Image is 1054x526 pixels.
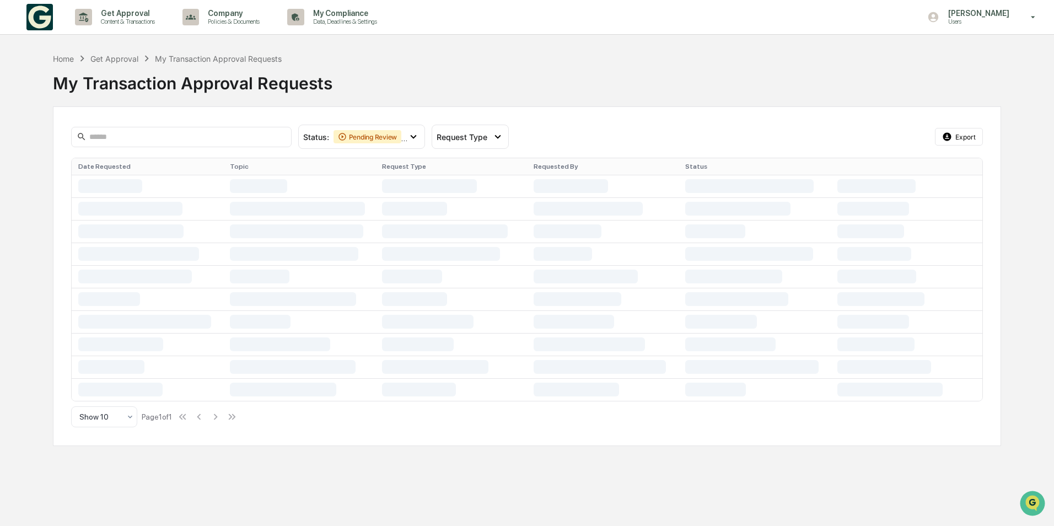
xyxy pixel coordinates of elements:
th: Date Requested [72,158,223,175]
div: My Transaction Approval Requests [155,54,282,63]
div: 🔎 [11,161,20,170]
a: Powered byPylon [78,186,133,195]
a: 🔎Data Lookup [7,155,74,175]
a: 🗄️Attestations [76,135,141,154]
div: My Transaction Approval Requests [53,65,1002,93]
div: Pending Review [334,130,402,143]
p: [PERSON_NAME] [939,9,1015,18]
p: Content & Transactions [92,18,160,25]
div: 🖐️ [11,140,20,149]
p: Users [939,18,1015,25]
div: Page 1 of 1 [142,412,172,421]
p: Policies & Documents [199,18,265,25]
span: Data Lookup [22,160,69,171]
a: 🖐️Preclearance [7,135,76,154]
div: We're available if you need us! [37,95,139,104]
p: Data, Deadlines & Settings [304,18,383,25]
th: Requested By [527,158,679,175]
div: Home [53,54,74,63]
p: How can we help? [11,23,201,41]
span: Attestations [91,139,137,150]
span: Request Type [437,132,487,142]
span: Preclearance [22,139,71,150]
button: Start new chat [187,88,201,101]
span: Status : [303,132,329,142]
p: Get Approval [92,9,160,18]
iframe: Open customer support [1019,490,1048,519]
th: Request Type [375,158,527,175]
span: Pylon [110,187,133,195]
p: My Compliance [304,9,383,18]
div: Start new chat [37,84,181,95]
button: Export [935,128,983,146]
img: logo [26,4,53,30]
img: 1746055101610-c473b297-6a78-478c-a979-82029cc54cd1 [11,84,31,104]
th: Topic [223,158,375,175]
th: Status [679,158,830,175]
p: Company [199,9,265,18]
div: Get Approval [90,54,138,63]
div: 🗄️ [80,140,89,149]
